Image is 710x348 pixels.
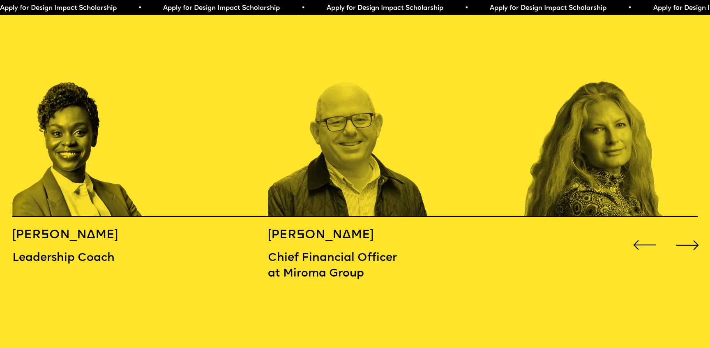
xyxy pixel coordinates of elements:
[630,231,659,259] div: Previous slide
[523,18,694,217] div: 10 / 16
[268,228,438,243] h5: [PERSON_NAME]
[12,18,183,217] div: 8 / 16
[464,5,468,12] span: •
[268,18,438,217] div: 9 / 16
[301,5,304,12] span: •
[627,5,631,12] span: •
[12,228,140,243] h5: [PERSON_NAME]
[138,5,141,12] span: •
[673,231,702,259] div: Next slide
[268,250,438,281] p: Chief Financial Officer at Miroma Group
[12,250,140,266] p: Leadership Coach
